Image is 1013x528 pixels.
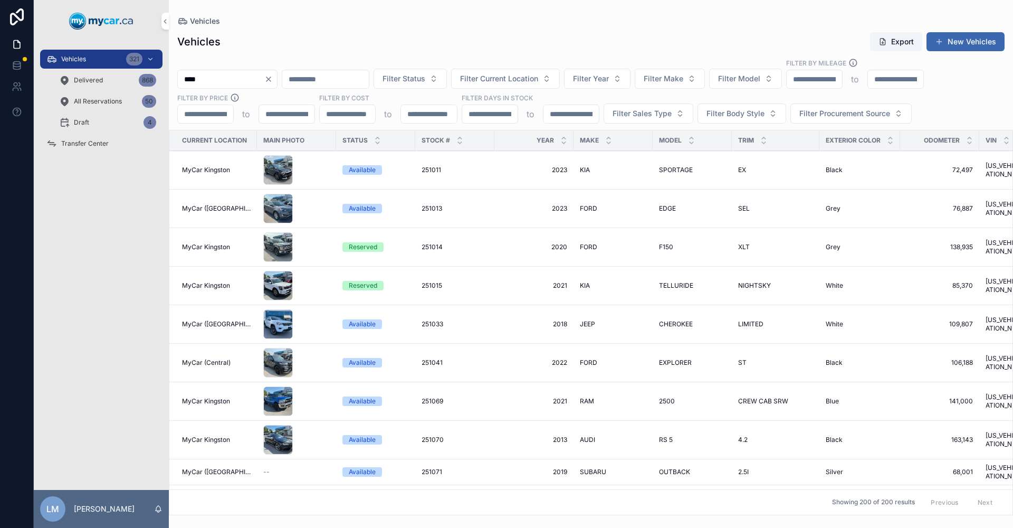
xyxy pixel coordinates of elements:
span: CREW CAB SRW [738,397,788,406]
a: F150 [659,243,725,251]
span: FORD [580,359,597,367]
span: Blue [826,397,839,406]
a: AUDI [580,436,646,444]
a: All Reservations50 [53,92,163,111]
span: 2500 [659,397,675,406]
span: Status [342,136,368,145]
a: EXPLORER [659,359,725,367]
div: 321 [126,53,142,65]
span: Filter Model [718,73,760,84]
p: [PERSON_NAME] [74,504,135,514]
div: Available [349,435,376,445]
a: OUTBACK [659,468,725,476]
span: MyCar Kingston [182,397,230,406]
div: 868 [139,74,156,87]
a: Blue [826,397,894,406]
button: Clear [264,75,277,83]
span: -- [263,468,270,476]
span: 68,001 [906,468,973,476]
div: 50 [142,95,156,108]
span: Filter Body Style [706,108,764,119]
a: Available [342,165,409,175]
span: F150 [659,243,673,251]
a: New Vehicles [926,32,1005,51]
div: Available [349,319,376,329]
a: NIGHTSKY [738,281,813,290]
span: RS 5 [659,436,673,444]
span: 85,370 [906,281,973,290]
a: MyCar Kingston [182,397,251,406]
a: Vehicles [177,16,220,26]
a: CHEROKEE [659,320,725,328]
a: LIMITED [738,320,813,328]
span: Filter Procurement Source [799,108,890,119]
a: 2021 [501,397,567,406]
span: VIN [986,136,997,145]
span: EDGE [659,204,676,213]
a: MyCar ([GEOGRAPHIC_DATA]) [182,468,251,476]
a: 251011 [422,166,488,174]
a: 251071 [422,468,488,476]
a: SUBARU [580,468,646,476]
span: LM [46,503,59,515]
p: to [384,108,392,120]
p: to [851,73,859,86]
label: FILTER BY PRICE [177,93,228,102]
button: Select Button [374,69,447,89]
a: Black [826,166,894,174]
a: Available [342,467,409,477]
button: Select Button [635,69,705,89]
a: JEEP [580,320,646,328]
div: Reserved [349,242,377,252]
span: MyCar ([GEOGRAPHIC_DATA]) [182,320,251,328]
span: FORD [580,243,597,251]
button: Select Button [790,103,912,124]
a: 109,807 [906,320,973,328]
span: Vehicles [190,16,220,26]
a: 2021 [501,281,567,290]
span: 251015 [422,281,442,290]
div: Available [349,204,376,213]
span: OUTBACK [659,468,690,476]
span: 2023 [501,204,567,213]
div: scrollable content [34,42,169,167]
label: Filter By Mileage [786,58,846,68]
span: KIA [580,281,590,290]
span: Silver [826,468,843,476]
a: 2020 [501,243,567,251]
span: SPORTAGE [659,166,693,174]
button: Select Button [564,69,630,89]
div: Reserved [349,281,377,290]
a: ST [738,359,813,367]
span: Transfer Center [61,139,109,148]
div: Available [349,397,376,406]
a: -- [263,468,330,476]
a: 251015 [422,281,488,290]
a: Delivered868 [53,71,163,90]
a: 2023 [501,166,567,174]
a: SEL [738,204,813,213]
a: MyCar Kingston [182,166,251,174]
img: App logo [69,13,133,30]
button: Export [870,32,922,51]
a: Reserved [342,242,409,252]
span: 141,000 [906,397,973,406]
a: Available [342,435,409,445]
a: FORD [580,243,646,251]
span: EX [738,166,746,174]
a: 251013 [422,204,488,213]
a: KIA [580,281,646,290]
a: 2019 [501,468,567,476]
button: Select Button [604,103,693,124]
a: 138,935 [906,243,973,251]
span: Make [580,136,599,145]
div: Available [349,165,376,175]
span: 251071 [422,468,442,476]
a: Grey [826,243,894,251]
a: RS 5 [659,436,725,444]
a: 2013 [501,436,567,444]
a: 72,497 [906,166,973,174]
